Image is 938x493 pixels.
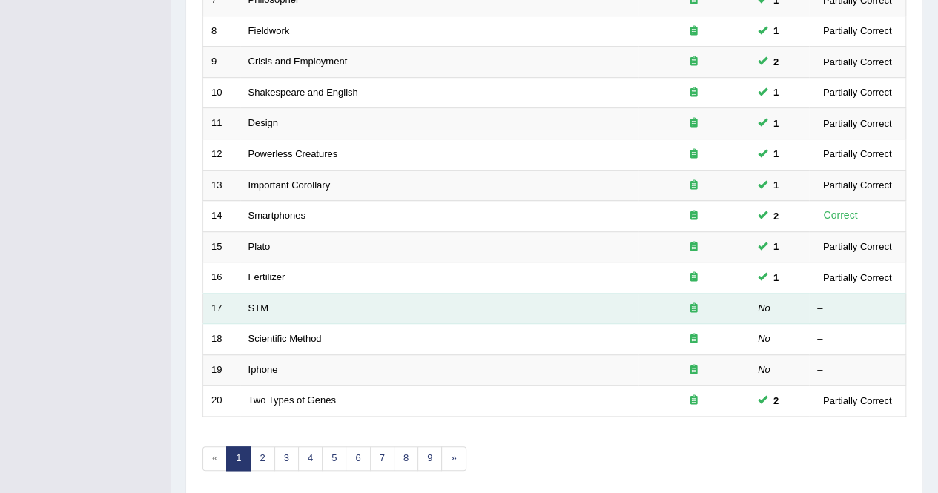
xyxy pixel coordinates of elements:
td: 18 [203,324,240,355]
div: Partially Correct [817,54,897,70]
td: 9 [203,47,240,78]
div: Partially Correct [817,393,897,408]
td: 19 [203,354,240,386]
div: Exam occurring question [647,86,742,100]
div: Exam occurring question [647,240,742,254]
a: Shakespeare and English [248,87,358,98]
span: You can still take this question [767,85,785,100]
a: Important Corollary [248,179,331,191]
em: No [758,364,770,375]
div: Partially Correct [817,239,897,254]
a: » [441,446,466,471]
a: 4 [298,446,323,471]
span: You can still take this question [767,116,785,131]
div: Exam occurring question [647,148,742,162]
div: Partially Correct [817,116,897,131]
div: – [817,332,897,346]
a: Fertilizer [248,271,285,282]
a: Smartphones [248,210,305,221]
a: 7 [370,446,394,471]
a: 9 [417,446,442,471]
div: Exam occurring question [647,116,742,130]
em: No [758,333,770,344]
div: Exam occurring question [647,363,742,377]
div: Exam occurring question [647,271,742,285]
span: You can still take this question [767,208,785,224]
div: Partially Correct [817,177,897,193]
a: Iphone [248,364,278,375]
span: You can still take this question [767,270,785,285]
a: Powerless Creatures [248,148,338,159]
div: Exam occurring question [647,179,742,193]
div: – [817,302,897,316]
span: You can still take this question [767,54,785,70]
span: You can still take this question [767,177,785,193]
a: Design [248,117,278,128]
span: You can still take this question [767,239,785,254]
div: Partially Correct [817,146,897,162]
a: 5 [322,446,346,471]
a: 6 [346,446,370,471]
div: – [817,363,897,377]
td: 14 [203,201,240,232]
a: 3 [274,446,299,471]
a: Fieldwork [248,25,290,36]
a: Two Types of Genes [248,394,336,406]
td: 16 [203,262,240,294]
div: Exam occurring question [647,24,742,39]
td: 10 [203,77,240,108]
a: Scientific Method [248,333,322,344]
em: No [758,302,770,314]
div: Exam occurring question [647,209,742,223]
div: Correct [817,207,864,224]
div: Partially Correct [817,23,897,39]
td: 12 [203,139,240,170]
td: 11 [203,108,240,139]
div: Exam occurring question [647,332,742,346]
a: Crisis and Employment [248,56,348,67]
span: You can still take this question [767,146,785,162]
span: « [202,446,227,471]
a: Plato [248,241,271,252]
span: You can still take this question [767,393,785,408]
div: Exam occurring question [647,394,742,408]
td: 20 [203,386,240,417]
a: STM [248,302,268,314]
td: 13 [203,170,240,201]
div: Exam occurring question [647,55,742,69]
a: 8 [394,446,418,471]
a: 2 [250,446,274,471]
td: 8 [203,16,240,47]
div: Exam occurring question [647,302,742,316]
div: Partially Correct [817,270,897,285]
span: You can still take this question [767,23,785,39]
a: 1 [226,446,251,471]
td: 15 [203,231,240,262]
td: 17 [203,293,240,324]
div: Partially Correct [817,85,897,100]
